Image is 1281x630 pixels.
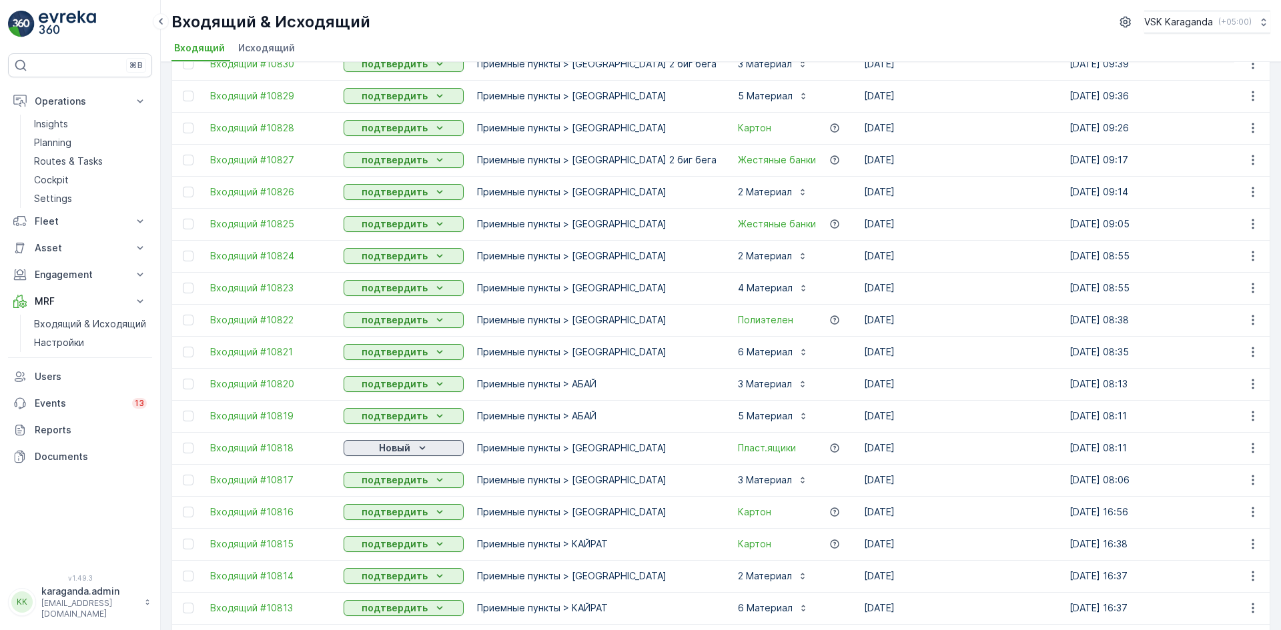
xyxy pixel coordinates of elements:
a: Входящий #10829 [210,89,330,103]
td: Приемные пункты > КАЙРАТ [470,592,723,624]
a: Входящий #10819 [210,409,330,423]
a: Events13 [8,390,152,417]
td: Приемные пункты > КАЙРАТ [470,528,723,560]
a: Картон [738,505,771,519]
td: [DATE] [857,560,1063,592]
p: подтвердить [362,377,428,391]
td: Приемные пункты > [GEOGRAPHIC_DATA] [470,432,723,464]
a: Входящий #10826 [210,185,330,199]
a: Входящий #10816 [210,505,330,519]
td: Приемные пункты > [GEOGRAPHIC_DATA] 2 биг бега [470,48,723,80]
td: [DATE] 09:05 [1063,208,1268,240]
a: Входящий #10822 [210,313,330,327]
p: 3 Материал [738,473,792,487]
button: подтвердить [344,408,464,424]
a: Входящий #10824 [210,249,330,263]
span: Картон [738,537,771,551]
p: Reports [35,423,147,437]
a: Входящий #10821 [210,345,330,359]
td: [DATE] 16:38 [1063,528,1268,560]
button: подтвердить [344,504,464,520]
a: Входящий #10818 [210,441,330,455]
p: 2 Материал [738,185,792,199]
a: Пласт.ящики [738,441,796,455]
img: logo_light-DOdMpM7g.png [39,11,96,37]
p: 2 Материал [738,249,792,263]
td: [DATE] [857,592,1063,624]
td: [DATE] [857,432,1063,464]
button: 4 Материал [730,277,817,299]
button: подтвердить [344,280,464,296]
td: Приемные пункты > [GEOGRAPHIC_DATA] [470,80,723,112]
p: Events [35,397,124,410]
a: Картон [738,121,771,135]
p: подтвердить [362,569,428,583]
button: подтвердить [344,472,464,488]
td: [DATE] [857,80,1063,112]
button: подтвердить [344,56,464,72]
td: [DATE] [857,144,1063,176]
td: Приемные пункты > [GEOGRAPHIC_DATA] [470,464,723,496]
p: подтвердить [362,505,428,519]
a: Входящий #10825 [210,217,330,231]
a: Настройки [29,333,152,352]
button: KKkaraganda.admin[EMAIL_ADDRESS][DOMAIN_NAME] [8,585,152,619]
p: VSK Karaganda [1144,15,1213,29]
td: [DATE] 16:37 [1063,592,1268,624]
p: подтвердить [362,185,428,199]
p: Входящий & Исходящий [34,317,146,331]
button: 6 Материал [730,597,817,619]
p: подтвердить [362,153,428,167]
p: 6 Материал [738,601,793,615]
td: Приемные пункты > [GEOGRAPHIC_DATA] [470,208,723,240]
button: подтвердить [344,216,464,232]
a: Cockpit [29,171,152,189]
span: Входящий #10827 [210,153,330,167]
p: 4 Материал [738,281,793,295]
span: Жестяные банки [738,217,816,231]
p: 6 Материал [738,345,793,359]
div: Toggle Row Selected [183,603,193,613]
div: Toggle Row Selected [183,91,193,101]
p: MRF [35,295,125,308]
td: [DATE] [857,272,1063,304]
td: [DATE] 09:36 [1063,80,1268,112]
div: Toggle Row Selected [183,123,193,133]
p: [EMAIL_ADDRESS][DOMAIN_NAME] [41,598,137,619]
p: Настройки [34,336,84,349]
td: [DATE] 09:14 [1063,176,1268,208]
td: [DATE] [857,400,1063,432]
button: Engagement [8,261,152,288]
p: Fleet [35,215,125,228]
td: Приемные пункты > АБАЙ [470,368,723,400]
button: подтвердить [344,568,464,584]
a: Входящий #10813 [210,601,330,615]
p: подтвердить [362,601,428,615]
p: подтвердить [362,409,428,423]
div: Toggle Row Selected [183,347,193,357]
a: Insights [29,115,152,133]
p: подтвердить [362,89,428,103]
div: Toggle Row Selected [183,251,193,261]
p: подтвердить [362,473,428,487]
p: подтвердить [362,121,428,135]
a: Жестяные банки [738,153,816,167]
a: Входящий #10817 [210,473,330,487]
button: 3 Материал [730,53,816,75]
p: подтвердить [362,313,428,327]
button: подтвердить [344,376,464,392]
td: [DATE] [857,208,1063,240]
a: Settings [29,189,152,208]
div: Toggle Row Selected [183,507,193,517]
td: Приемные пункты > [GEOGRAPHIC_DATA] [470,560,723,592]
p: Insights [34,117,68,131]
td: [DATE] 09:17 [1063,144,1268,176]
